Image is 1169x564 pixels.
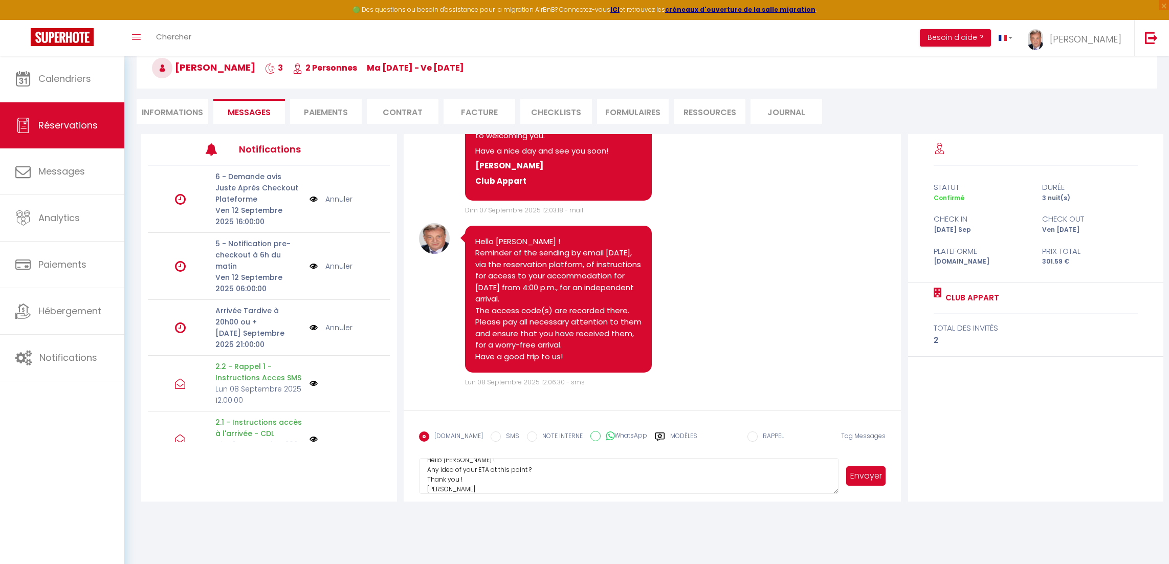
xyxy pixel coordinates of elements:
div: [DOMAIN_NAME] [927,257,1035,267]
span: Chercher [156,31,191,42]
a: Chercher [148,20,199,56]
li: Contrat [367,99,438,124]
img: NO IMAGE [310,193,318,205]
a: Annuler [325,193,352,205]
span: Messages [38,165,85,178]
span: Dim 07 Septembre 2025 12:03:18 - mail [465,206,583,214]
span: Calendriers [38,72,91,85]
strong: [PERSON_NAME] [475,160,543,171]
img: logout [1145,31,1158,44]
span: 2 Personnes [293,62,357,74]
p: Lun 08 Septembre 2025 12:00:00 [215,383,303,406]
h3: Notifications [239,138,340,161]
a: créneaux d'ouverture de la salle migration [665,5,815,14]
li: Paiements [290,99,362,124]
img: NO IMAGE [310,435,318,443]
a: ... [PERSON_NAME] [1020,20,1134,56]
pre: Hello [PERSON_NAME] ! Reminder of the sending by email [DATE], via the reservation platform, of i... [475,236,642,363]
span: Confirmé [934,193,964,202]
span: [PERSON_NAME] [1050,33,1121,46]
img: Super Booking [31,28,94,46]
p: Dim 07 Septembre 2025 12:00:00 [215,439,303,462]
div: Plateforme [927,245,1035,257]
img: 16747400506939.JPG [419,223,450,254]
span: Messages [228,106,271,118]
img: NO IMAGE [310,379,318,387]
div: 301.59 € [1035,257,1144,267]
div: statut [927,181,1035,193]
div: [DATE] Sep [927,225,1035,235]
span: Analytics [38,211,80,224]
span: Réservations [38,119,98,132]
label: Modèles [670,431,697,449]
span: [PERSON_NAME] [152,61,255,74]
span: Hébergement [38,305,101,317]
p: Ven 12 Septembre 2025 06:00:00 [215,272,303,294]
button: Envoyer [846,466,886,486]
li: CHECKLISTS [520,99,592,124]
div: check in [927,213,1035,225]
label: NOTE INTERNE [537,431,583,443]
p: 5 - Notification pre-checkout à 6h du matin [215,238,303,272]
span: ma [DATE] - ve [DATE] [367,62,464,74]
a: ICI [610,5,620,14]
span: Lun 08 Septembre 2025 12:06:30 - sms [465,378,585,386]
span: Notifications [39,351,97,364]
span: Tag Messages [841,431,886,440]
li: Journal [751,99,822,124]
p: Ven 12 Septembre 2025 16:00:00 [215,205,303,227]
label: RAPPEL [758,431,784,443]
li: FORMULAIRES [597,99,669,124]
span: Paiements [38,258,86,271]
div: durée [1035,181,1144,193]
label: [DOMAIN_NAME] [429,431,483,443]
p: 2.2 - Rappel 1 - Instructions Acces SMS [215,361,303,383]
label: SMS [501,431,519,443]
p: Arrivée Tardive à 20h00 ou + [215,305,303,328]
span: 3 [265,62,283,74]
li: Facture [444,99,515,124]
img: NO IMAGE [310,261,318,272]
a: Club Appart [942,292,999,304]
strong: Club Appart [475,176,526,186]
div: total des invités [934,322,1138,334]
p: [DATE] Septembre 2025 21:00:00 [215,328,303,350]
label: WhatsApp [601,431,647,442]
a: Annuler [325,261,352,272]
div: check out [1035,213,1144,225]
img: ... [1028,29,1043,50]
button: Ouvrir le widget de chat LiveChat [8,4,39,35]
img: NO IMAGE [310,322,318,333]
li: Informations [137,99,208,124]
a: Annuler [325,322,352,333]
div: 2 [934,334,1138,346]
span: Have a nice day and see you soon! [475,145,608,156]
p: 2.1 - Instructions accès à l'arrivée - CDL [215,417,303,439]
button: Besoin d'aide ? [920,29,991,47]
div: Ven [DATE] [1035,225,1144,235]
div: 3 nuit(s) [1035,193,1144,203]
p: 6 - Demande avis Juste Après Checkout Plateforme [215,171,303,205]
li: Ressources [674,99,745,124]
div: Prix total [1035,245,1144,257]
